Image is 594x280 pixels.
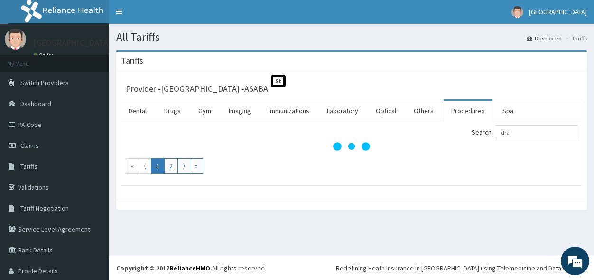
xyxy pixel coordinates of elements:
div: Redefining Heath Insurance in [GEOGRAPHIC_DATA] using Telemedicine and Data Science! [336,263,587,273]
strong: Copyright © 2017 . [116,264,212,272]
a: Optical [368,101,404,121]
a: RelianceHMO [169,264,210,272]
h3: Provider - [GEOGRAPHIC_DATA] -ASABA [126,85,268,93]
a: Go to page number 2 [164,158,178,174]
a: Dental [121,101,154,121]
a: Go to previous page [139,158,151,174]
a: Go to next page [177,158,190,174]
a: Immunizations [261,101,317,121]
a: Spa [495,101,521,121]
span: Dashboard [20,99,51,108]
a: Others [406,101,441,121]
a: Online [33,52,56,58]
a: Laboratory [319,101,366,121]
a: Drugs [157,101,188,121]
a: Gym [191,101,219,121]
span: St [271,75,286,87]
input: Search: [496,125,577,139]
span: Tariffs [20,162,37,171]
svg: audio-loading [333,127,371,165]
a: Imaging [221,101,259,121]
img: User Image [5,29,26,50]
img: User Image [511,6,523,18]
span: Switch Providers [20,78,69,87]
a: Go to last page [190,158,203,174]
a: Dashboard [527,34,562,42]
footer: All rights reserved. [109,256,594,280]
h1: All Tariffs [116,31,587,43]
li: Tariffs [563,34,587,42]
p: [GEOGRAPHIC_DATA] [33,39,111,47]
span: Tariff Negotiation [20,204,69,212]
span: [GEOGRAPHIC_DATA] [529,8,587,16]
h3: Tariffs [121,57,143,65]
a: Go to first page [126,158,139,174]
a: Procedures [444,101,492,121]
label: Search: [472,125,577,139]
span: Claims [20,141,39,150]
a: Go to page number 1 [151,158,165,174]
